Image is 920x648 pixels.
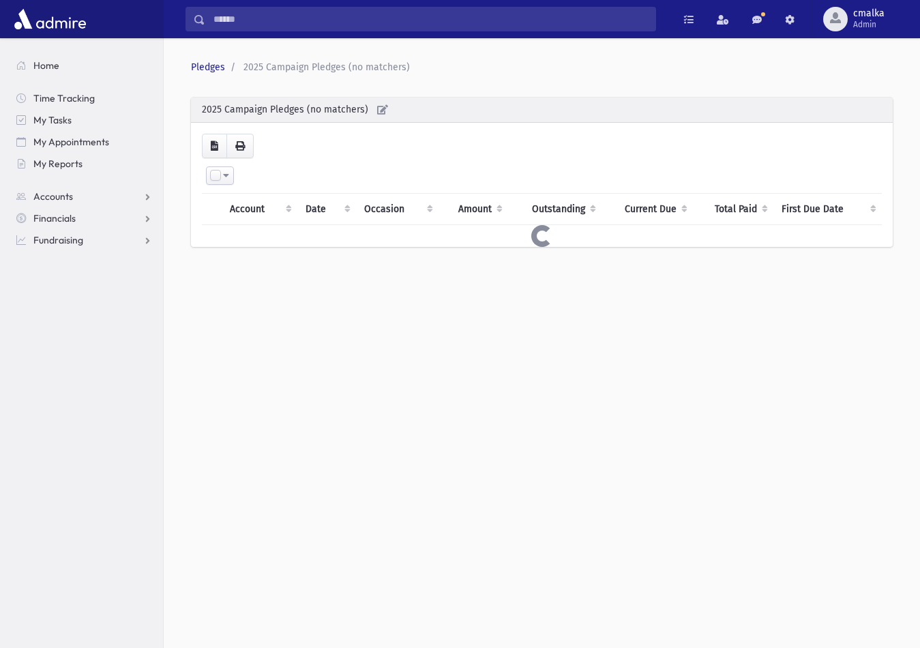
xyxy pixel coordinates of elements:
[5,87,163,109] a: Time Tracking
[5,55,163,76] a: Home
[297,194,356,225] th: Date
[602,194,693,225] th: Current Due
[191,60,887,74] nav: breadcrumb
[853,8,885,19] span: cmalka
[33,158,83,170] span: My Reports
[5,131,163,153] a: My Appointments
[5,109,163,131] a: My Tasks
[226,134,254,158] button: Print
[191,61,225,73] a: Pledges
[33,136,109,148] span: My Appointments
[11,5,89,33] img: AdmirePro
[508,194,602,225] th: Outstanding
[33,190,73,203] span: Accounts
[33,234,83,246] span: Fundraising
[243,61,410,73] span: 2025 Campaign Pledges (no matchers)
[202,134,227,158] button: CSV
[5,207,163,229] a: Financials
[5,229,163,251] a: Fundraising
[853,19,885,30] span: Admin
[33,114,72,126] span: My Tasks
[222,194,297,225] th: Account
[693,194,773,225] th: Total Paid
[33,59,59,72] span: Home
[33,212,76,224] span: Financials
[773,194,882,225] th: First Due Date
[356,194,439,225] th: Occasion
[33,92,95,104] span: Time Tracking
[5,186,163,207] a: Accounts
[191,98,893,123] div: 2025 Campaign Pledges (no matchers)
[205,7,655,31] input: Search
[439,194,508,225] th: Amount
[5,153,163,175] a: My Reports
